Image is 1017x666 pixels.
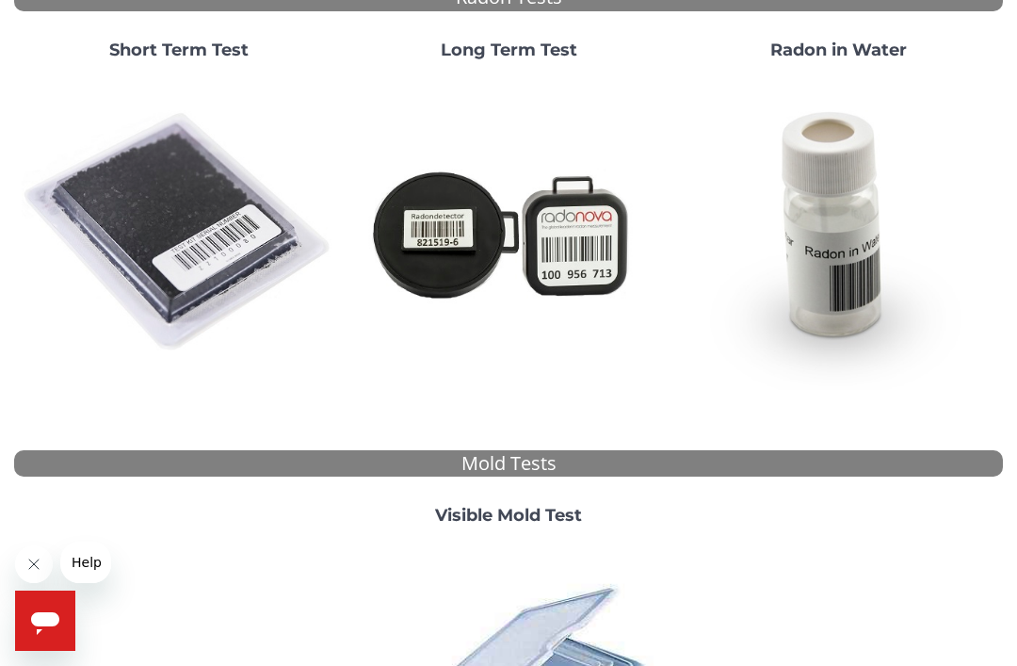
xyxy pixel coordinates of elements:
[14,450,1003,478] div: Mold Tests
[351,75,666,390] img: Radtrak2vsRadtrak3.jpg
[15,545,53,583] iframe: Close message
[681,75,995,390] img: RadoninWater.jpg
[770,40,907,60] strong: Radon in Water
[441,40,577,60] strong: Long Term Test
[15,591,75,651] iframe: Button to launch messaging window
[109,40,249,60] strong: Short Term Test
[435,505,582,526] strong: Visible Mold Test
[60,542,111,583] iframe: Message from company
[22,75,336,390] img: ShortTerm.jpg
